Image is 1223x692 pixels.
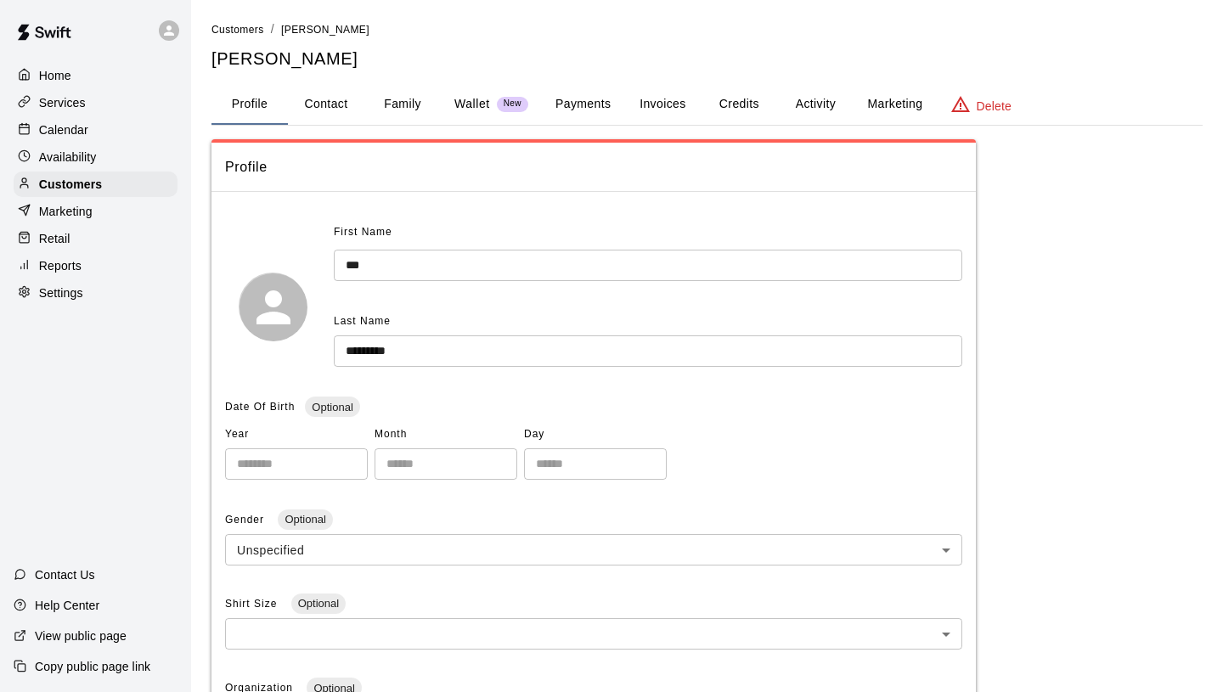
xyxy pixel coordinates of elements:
a: Retail [14,226,178,251]
button: Contact [288,84,364,125]
span: Profile [225,156,962,178]
a: Availability [14,144,178,170]
button: Payments [542,84,624,125]
span: [PERSON_NAME] [281,24,369,36]
span: Day [524,421,667,448]
p: Availability [39,149,97,166]
a: Home [14,63,178,88]
nav: breadcrumb [211,20,1203,39]
a: Customers [211,22,264,36]
p: Marketing [39,203,93,220]
span: Optional [278,513,332,526]
span: Last Name [334,315,391,327]
p: Customers [39,176,102,193]
span: Customers [211,24,264,36]
p: View public page [35,627,127,644]
span: Optional [305,401,359,414]
span: Year [225,421,368,448]
button: Family [364,84,441,125]
div: Unspecified [225,534,962,565]
p: Home [39,67,71,84]
p: Retail [39,230,70,247]
p: Copy public page link [35,658,150,675]
button: Invoices [624,84,701,125]
a: Settings [14,280,178,306]
a: Customers [14,172,178,197]
span: Shirt Size [225,598,281,610]
span: Month [375,421,517,448]
a: Marketing [14,199,178,224]
span: New [497,98,528,110]
p: Wallet [454,95,490,113]
button: Activity [777,84,854,125]
button: Marketing [854,84,936,125]
div: basic tabs example [211,84,1203,125]
button: Credits [701,84,777,125]
a: Reports [14,253,178,278]
li: / [271,20,274,38]
p: Delete [977,98,1012,115]
span: Gender [225,514,268,526]
a: Calendar [14,117,178,143]
h5: [PERSON_NAME] [211,48,1203,70]
p: Calendar [39,121,88,138]
p: Settings [39,284,83,301]
p: Contact Us [35,566,95,583]
p: Services [39,94,86,111]
span: Optional [291,597,346,610]
button: Profile [211,84,288,125]
span: First Name [334,219,392,246]
a: Services [14,90,178,115]
p: Reports [39,257,82,274]
p: Help Center [35,597,99,614]
span: Date Of Birth [225,401,295,413]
